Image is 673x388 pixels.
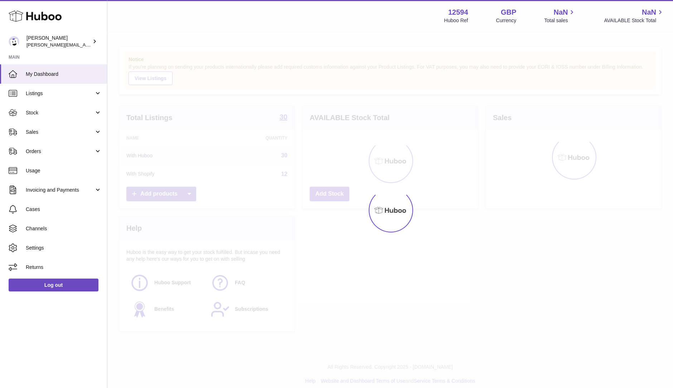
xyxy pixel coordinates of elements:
[26,148,94,155] span: Orders
[26,187,94,193] span: Invoicing and Payments
[444,17,468,24] div: Huboo Ref
[26,109,94,116] span: Stock
[26,42,144,48] span: [PERSON_NAME][EMAIL_ADDRESS][DOMAIN_NAME]
[496,17,517,24] div: Currency
[26,90,94,97] span: Listings
[604,17,664,24] span: AVAILABLE Stock Total
[604,8,664,24] a: NaN AVAILABLE Stock Total
[544,8,576,24] a: NaN Total sales
[9,36,19,47] img: owen@wearemakewaves.com
[642,8,656,17] span: NaN
[448,8,468,17] strong: 12594
[26,206,102,213] span: Cases
[26,225,102,232] span: Channels
[26,245,102,251] span: Settings
[553,8,568,17] span: NaN
[501,8,516,17] strong: GBP
[9,279,98,291] a: Log out
[26,129,94,136] span: Sales
[26,71,102,78] span: My Dashboard
[26,167,102,174] span: Usage
[26,264,102,271] span: Returns
[26,35,91,48] div: [PERSON_NAME]
[544,17,576,24] span: Total sales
